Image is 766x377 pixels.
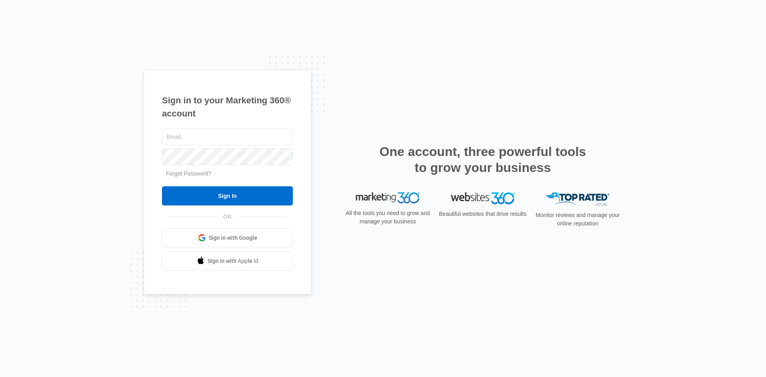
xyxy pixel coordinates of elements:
[546,192,610,205] img: Top Rated Local
[356,192,420,203] img: Marketing 360
[218,213,237,221] span: OR
[166,170,211,177] a: Forgot Password?
[162,128,293,145] input: Email
[162,94,293,120] h1: Sign in to your Marketing 360® account
[209,234,257,242] span: Sign in with Google
[438,210,527,218] p: Beautiful websites that drive results
[162,251,293,270] a: Sign in with Apple Id
[162,186,293,205] input: Sign In
[162,228,293,247] a: Sign in with Google
[377,144,588,176] h2: One account, three powerful tools to grow your business
[451,192,515,204] img: Websites 360
[533,211,622,228] p: Monitor reviews and manage your online reputation
[343,209,432,226] p: All the tools you need to grow and manage your business
[207,257,259,265] span: Sign in with Apple Id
